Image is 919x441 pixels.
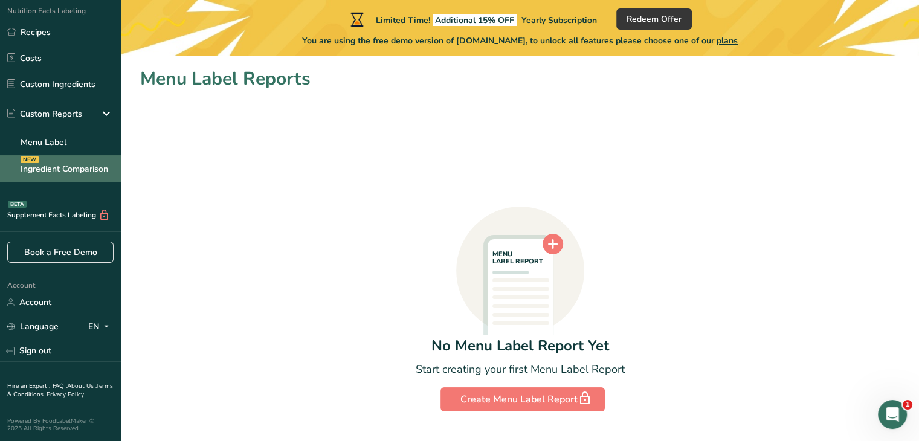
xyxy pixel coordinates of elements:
[348,12,597,27] div: Limited Time!
[67,382,96,390] a: About Us .
[440,387,605,411] button: Create Menu Label Report
[521,14,597,26] span: Yearly Subscription
[492,249,512,259] tspan: MENU
[53,382,67,390] a: FAQ .
[431,335,609,356] div: No Menu Label Report Yet
[8,201,27,208] div: BETA
[302,34,738,47] span: You are using the free demo version of [DOMAIN_NAME], to unlock all features please choose one of...
[88,320,114,334] div: EN
[416,361,625,378] div: Start creating your first Menu Label Report
[7,417,114,432] div: Powered By FoodLabelMaker © 2025 All Rights Reserved
[460,391,585,408] div: Create Menu Label Report
[7,316,59,337] a: Language
[616,8,692,30] button: Redeem Offer
[7,242,114,263] a: Book a Free Demo
[47,390,84,399] a: Privacy Policy
[433,14,517,26] span: Additional 15% OFF
[21,156,39,163] div: NEW
[903,400,912,410] span: 1
[7,382,113,399] a: Terms & Conditions .
[717,35,738,47] span: plans
[627,13,682,25] span: Redeem Offer
[7,382,50,390] a: Hire an Expert .
[878,400,907,429] iframe: Intercom live chat
[140,65,900,92] h1: Menu Label Reports
[492,257,543,266] tspan: LABEL REPORT
[7,108,82,120] div: Custom Reports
